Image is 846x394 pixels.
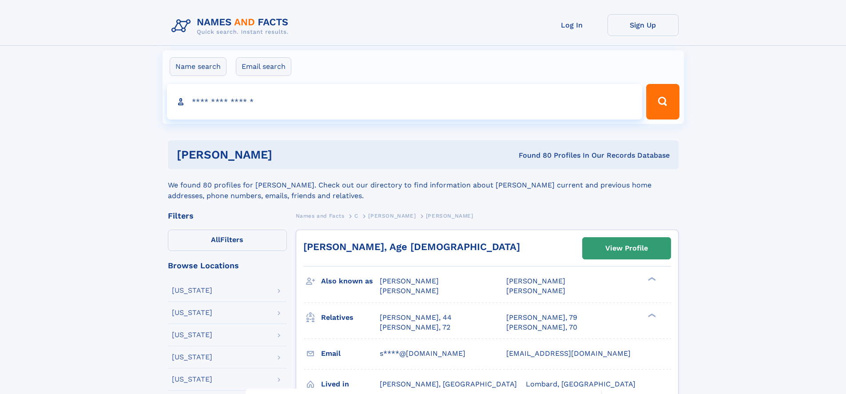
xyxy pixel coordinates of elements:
a: [PERSON_NAME], Age [DEMOGRAPHIC_DATA] [303,241,520,252]
h3: Relatives [321,310,380,325]
div: [US_STATE] [172,376,212,383]
div: ❯ [646,312,656,318]
span: [PERSON_NAME] [426,213,473,219]
h3: Also known as [321,274,380,289]
div: [US_STATE] [172,309,212,316]
label: Name search [170,57,226,76]
div: [US_STATE] [172,331,212,338]
a: [PERSON_NAME] [368,210,416,221]
span: [PERSON_NAME] [380,277,439,285]
span: [PERSON_NAME], [GEOGRAPHIC_DATA] [380,380,517,388]
div: We found 80 profiles for [PERSON_NAME]. Check out our directory to find information about [PERSON... [168,169,679,201]
input: search input [167,84,643,119]
div: ❯ [646,276,656,282]
div: [US_STATE] [172,287,212,294]
h1: [PERSON_NAME] [177,149,396,160]
a: Log In [536,14,608,36]
span: Lombard, [GEOGRAPHIC_DATA] [526,380,635,388]
a: [PERSON_NAME], 70 [506,322,577,332]
img: Logo Names and Facts [168,14,296,38]
a: C [354,210,358,221]
a: [PERSON_NAME], 79 [506,313,577,322]
span: [PERSON_NAME] [506,287,565,295]
div: Found 80 Profiles In Our Records Database [395,151,670,160]
a: Names and Facts [296,210,345,221]
span: C [354,213,358,219]
a: [PERSON_NAME], 44 [380,313,452,322]
button: Search Button [646,84,679,119]
span: [PERSON_NAME] [506,277,565,285]
label: Email search [236,57,291,76]
a: [PERSON_NAME], 72 [380,322,450,332]
div: [US_STATE] [172,354,212,361]
h3: Email [321,346,380,361]
span: All [211,235,220,244]
div: Browse Locations [168,262,287,270]
a: View Profile [583,238,671,259]
h3: Lived in [321,377,380,392]
span: [PERSON_NAME] [380,287,439,295]
span: [PERSON_NAME] [368,213,416,219]
span: [EMAIL_ADDRESS][DOMAIN_NAME] [506,349,631,358]
div: Filters [168,212,287,220]
div: View Profile [605,238,648,259]
a: Sign Up [608,14,679,36]
label: Filters [168,230,287,251]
